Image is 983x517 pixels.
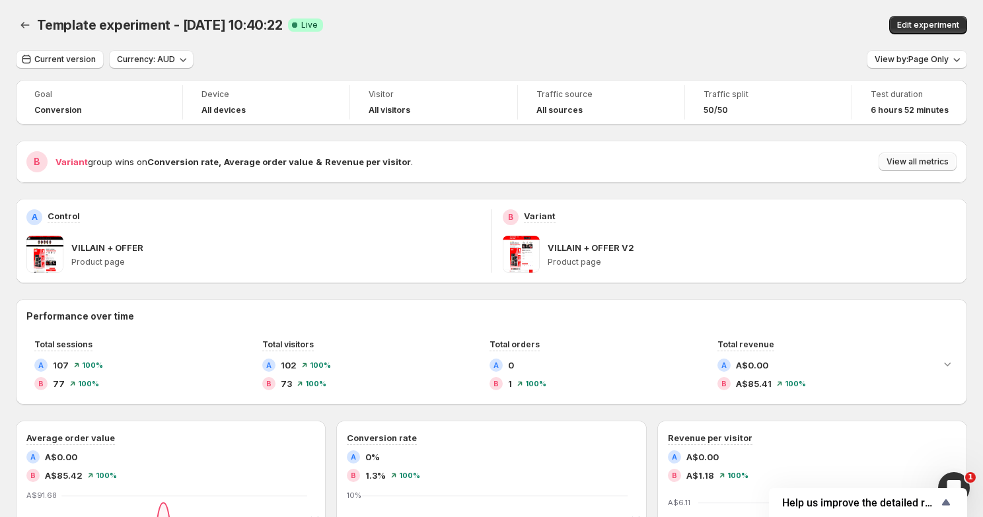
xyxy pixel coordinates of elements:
[30,453,36,461] h2: A
[34,88,164,117] a: GoalConversion
[201,105,246,116] h4: All devices
[34,105,82,116] span: Conversion
[316,156,322,167] strong: &
[365,469,386,482] span: 1.3%
[782,495,954,510] button: Show survey - Help us improve the detailed report for A/B campaigns
[721,380,727,388] h2: B
[30,471,36,479] h2: B
[965,472,976,483] span: 1
[55,156,88,167] span: Variant
[219,156,221,167] strong: ,
[871,105,949,116] span: 6 hours 52 minutes
[224,156,313,167] strong: Average order value
[53,359,69,372] span: 107
[369,89,498,100] span: Visitor
[38,380,44,388] h2: B
[672,453,677,461] h2: A
[117,54,175,65] span: Currency: AUD
[686,450,719,464] span: A$0.00
[503,236,540,273] img: VILLAIN + OFFER V2
[548,257,957,267] p: Product page
[524,209,556,223] p: Variant
[938,355,957,373] button: Expand chart
[281,359,297,372] span: 102
[721,361,727,369] h2: A
[45,469,83,482] span: A$85.42
[493,361,499,369] h2: A
[493,380,499,388] h2: B
[147,156,219,167] strong: Conversion rate
[34,89,164,100] span: Goal
[938,472,970,504] iframe: Intercom live chat
[782,497,938,509] span: Help us improve the detailed report for A/B campaigns
[369,105,410,116] h4: All visitors
[37,17,283,33] span: Template experiment - [DATE] 10:40:22
[672,471,677,479] h2: B
[668,498,690,507] text: A$6.11
[305,380,326,388] span: 100 %
[668,431,752,444] h3: Revenue per visitor
[55,156,413,167] span: group wins on .
[717,339,774,349] span: Total revenue
[399,471,420,479] span: 100 %
[45,450,77,464] span: A$0.00
[34,155,40,168] h2: B
[26,431,115,444] h3: Average order value
[201,89,331,100] span: Device
[26,491,57,500] text: A$91.68
[736,359,768,372] span: A$0.00
[26,310,957,323] h2: Performance over time
[548,241,634,254] p: VILLAIN + OFFER V2
[879,153,957,171] button: View all metrics
[325,156,411,167] strong: Revenue per visitor
[71,241,143,254] p: VILLAIN + OFFER
[508,377,512,390] span: 1
[897,20,959,30] span: Edit experiment
[736,377,772,390] span: A$85.41
[109,50,194,69] button: Currency: AUD
[704,89,833,100] span: Traffic split
[16,50,104,69] button: Current version
[38,361,44,369] h2: A
[71,257,481,267] p: Product page
[875,54,949,65] span: View by: Page Only
[266,380,272,388] h2: B
[889,16,967,34] button: Edit experiment
[887,156,949,167] span: View all metrics
[871,88,949,117] a: Test duration6 hours 52 minutes
[536,105,583,116] h4: All sources
[727,471,748,479] span: 100 %
[34,54,96,65] span: Current version
[704,105,728,116] span: 50/50
[536,88,666,117] a: Traffic sourceAll sources
[32,212,38,223] h2: A
[785,380,806,388] span: 100 %
[536,89,666,100] span: Traffic source
[871,89,949,100] span: Test duration
[310,361,331,369] span: 100 %
[347,491,361,500] text: 10%
[686,469,714,482] span: A$1.18
[53,377,65,390] span: 77
[508,359,514,372] span: 0
[16,16,34,34] button: Back
[96,471,117,479] span: 100 %
[82,361,103,369] span: 100 %
[351,471,356,479] h2: B
[365,450,380,464] span: 0%
[351,453,356,461] h2: A
[266,361,272,369] h2: A
[26,236,63,273] img: VILLAIN + OFFER
[78,380,99,388] span: 100 %
[525,380,546,388] span: 100 %
[201,88,331,117] a: DeviceAll devices
[281,377,292,390] span: 73
[369,88,498,117] a: VisitorAll visitors
[34,339,92,349] span: Total sessions
[301,20,318,30] span: Live
[347,431,417,444] h3: Conversion rate
[262,339,314,349] span: Total visitors
[490,339,540,349] span: Total orders
[508,212,513,223] h2: B
[48,209,80,223] p: Control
